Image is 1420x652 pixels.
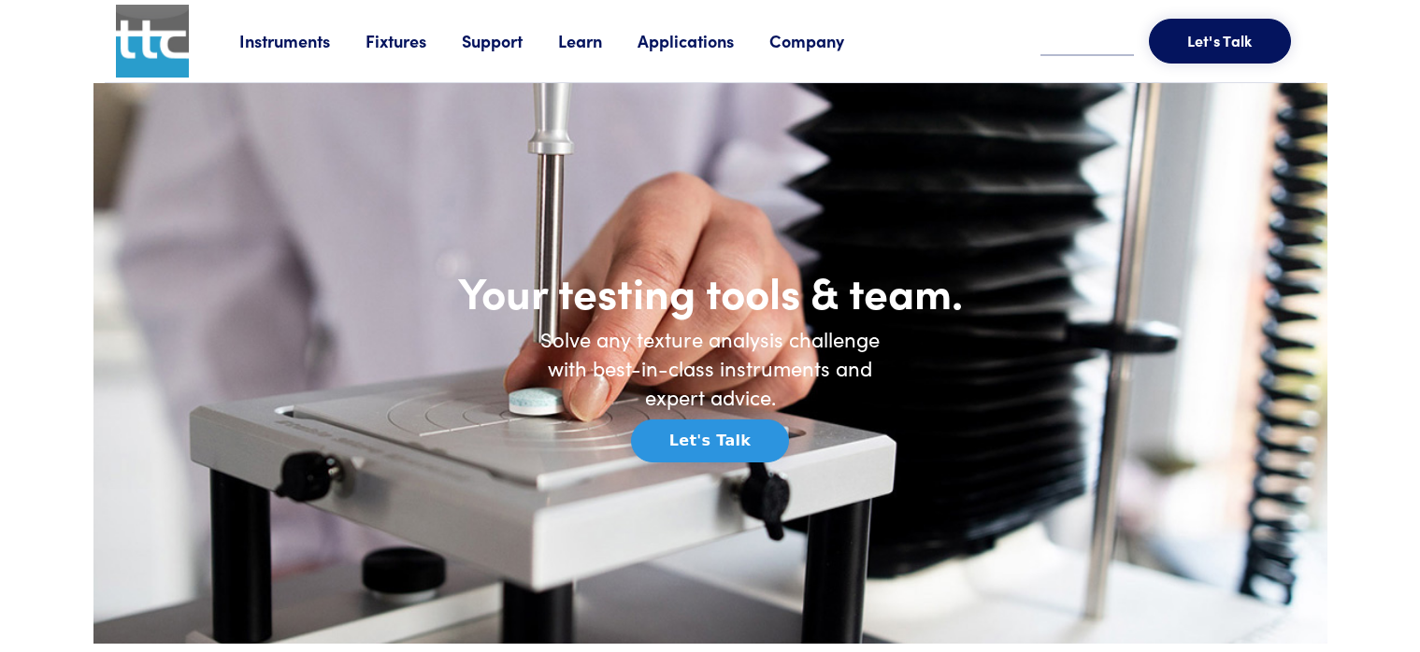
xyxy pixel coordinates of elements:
[524,325,897,411] h6: Solve any texture analysis challenge with best-in-class instruments and expert advice.
[631,419,789,462] button: Let's Talk
[638,29,769,52] a: Applications
[366,29,462,52] a: Fixtures
[769,29,880,52] a: Company
[462,29,558,52] a: Support
[116,5,189,78] img: ttc_logo_1x1_v1.0.png
[558,29,638,52] a: Learn
[1149,19,1291,64] button: Let's Talk
[337,264,1084,319] h1: Your testing tools & team.
[239,29,366,52] a: Instruments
